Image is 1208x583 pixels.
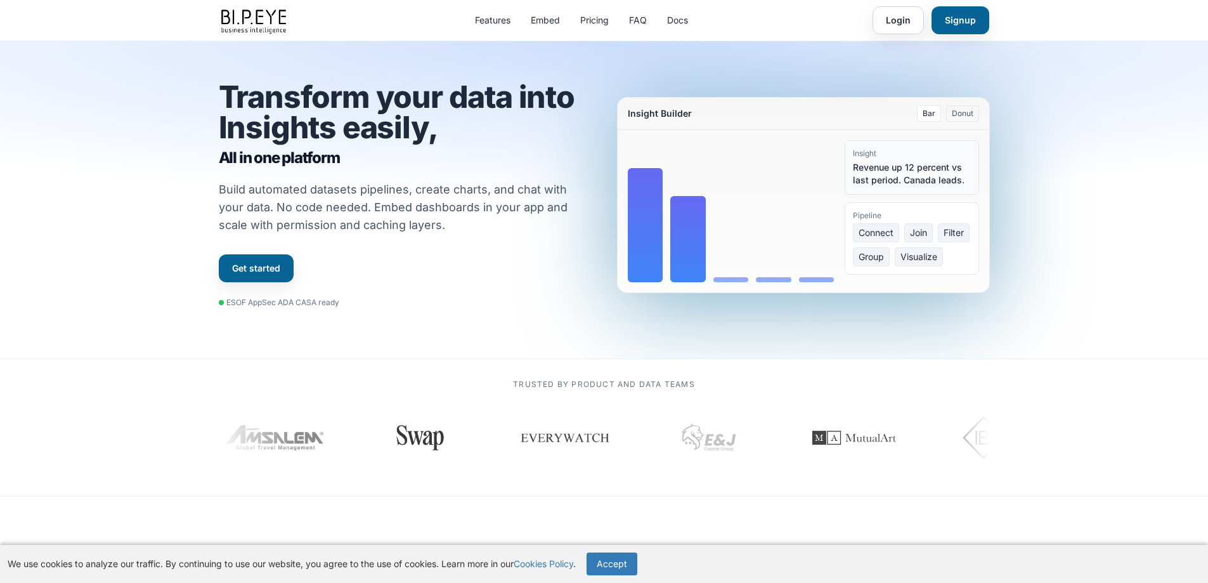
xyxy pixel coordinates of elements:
[587,553,637,575] button: Accept
[218,425,318,450] img: Amsalem
[628,140,835,282] div: Bar chart
[531,14,560,27] a: Embed
[904,223,933,242] span: Join
[219,254,294,282] a: Get started
[219,82,592,168] h1: Transform your data into Insights easily,
[853,161,971,187] div: Revenue up 12 percent vs last period. Canada leads.
[853,247,890,266] span: Group
[873,6,924,34] a: Login
[219,148,592,168] span: All in one platform
[219,181,584,234] p: Build automated datasets pipelines, create charts, and chat with your data. No code needed. Embed...
[946,105,979,122] button: Donut
[853,148,971,159] div: Insight
[219,379,990,390] p: Trusted by product and data teams
[917,105,941,122] button: Bar
[8,558,576,570] p: We use cookies to analyze our traffic. By continuing to use our website, you agree to the use of ...
[511,419,602,457] img: Everywatch
[954,412,1026,463] img: IBI
[895,247,943,266] span: Visualize
[514,558,573,569] a: Cookies Policy
[670,406,733,469] img: EJ Capital
[789,406,903,469] img: MutualArt
[938,223,970,242] span: Filter
[667,14,688,27] a: Docs
[580,14,609,27] a: Pricing
[932,6,989,34] a: Signup
[475,14,510,27] a: Features
[628,107,692,120] div: Insight Builder
[219,6,291,35] img: bipeye-logo
[219,298,339,308] div: ESOF AppSec ADA CASA ready
[382,425,441,450] img: Swap
[853,211,971,221] div: Pipeline
[629,14,647,27] a: FAQ
[853,223,899,242] span: Connect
